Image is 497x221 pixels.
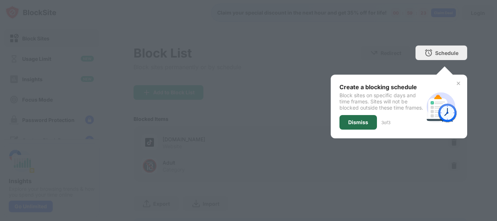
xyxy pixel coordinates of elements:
[424,89,458,124] img: schedule.svg
[456,80,461,86] img: x-button.svg
[339,83,424,91] div: Create a blocking schedule
[339,92,424,111] div: Block sites on specific days and time frames. Sites will not be blocked outside these time frames.
[348,119,368,125] div: Dismiss
[381,120,390,125] div: 3 of 3
[435,50,458,56] div: Schedule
